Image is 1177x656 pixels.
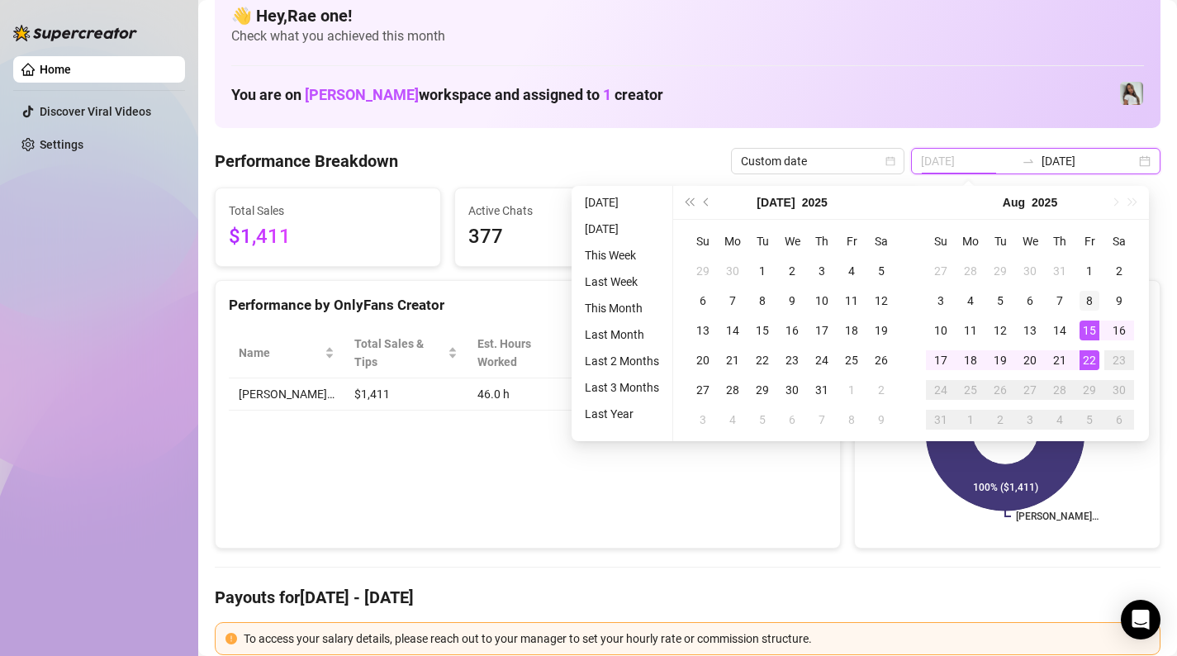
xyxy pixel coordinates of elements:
td: 2025-08-14 [1045,316,1075,345]
td: 2025-08-09 [1104,286,1134,316]
td: 2025-08-05 [985,286,1015,316]
td: 2025-07-07 [718,286,747,316]
div: 31 [931,410,951,430]
div: 10 [812,291,832,311]
div: 28 [1050,380,1070,400]
th: Sa [1104,226,1134,256]
div: 19 [990,350,1010,370]
td: 2025-09-05 [1075,405,1104,435]
div: 1 [752,261,772,281]
td: $1,411 [344,378,467,411]
td: 2025-09-02 [985,405,1015,435]
span: Total Sales & Tips [354,335,444,371]
div: Performance by OnlyFans Creator [229,294,827,316]
td: 2025-08-16 [1104,316,1134,345]
div: 30 [782,380,802,400]
td: 2025-08-11 [956,316,985,345]
td: 2025-07-18 [837,316,866,345]
td: 2025-08-03 [926,286,956,316]
li: Last Year [578,404,666,424]
div: 6 [782,410,802,430]
div: 3 [1020,410,1040,430]
div: 19 [871,321,891,340]
h4: Payouts for [DATE] - [DATE] [215,586,1160,609]
div: 31 [1050,261,1070,281]
h1: You are on workspace and assigned to creator [231,86,663,104]
button: Choose a month [1003,186,1025,219]
div: 1 [842,380,861,400]
td: 2025-09-01 [956,405,985,435]
div: 8 [842,410,861,430]
h4: Performance Breakdown [215,150,398,173]
th: Su [926,226,956,256]
td: 2025-08-02 [866,375,896,405]
td: 2025-08-23 [1104,345,1134,375]
th: Fr [1075,226,1104,256]
td: 2025-07-26 [866,345,896,375]
td: 2025-07-30 [1015,256,1045,286]
div: 12 [871,291,891,311]
td: [PERSON_NAME]… [229,378,344,411]
td: 2025-07-27 [688,375,718,405]
th: Mo [718,226,747,256]
div: 5 [752,410,772,430]
li: Last Week [578,272,666,292]
div: 18 [961,350,980,370]
td: 2025-07-25 [837,345,866,375]
li: This Month [578,298,666,318]
div: 22 [752,350,772,370]
td: 2025-08-17 [926,345,956,375]
button: Previous month (PageUp) [698,186,716,219]
div: 3 [931,291,951,311]
td: 2025-07-19 [866,316,896,345]
div: 29 [1080,380,1099,400]
td: 2025-08-31 [926,405,956,435]
th: Total Sales & Tips [344,328,467,378]
td: 2025-07-29 [985,256,1015,286]
div: 23 [1109,350,1129,370]
div: 31 [812,380,832,400]
div: 1 [961,410,980,430]
div: 27 [931,261,951,281]
td: 2025-07-01 [747,256,777,286]
div: 7 [812,410,832,430]
span: Name [239,344,321,362]
th: Su [688,226,718,256]
td: 2025-08-18 [956,345,985,375]
td: 2025-07-17 [807,316,837,345]
td: 2025-07-12 [866,286,896,316]
div: 17 [812,321,832,340]
div: 6 [693,291,713,311]
li: [DATE] [578,193,666,212]
div: 8 [752,291,772,311]
span: [PERSON_NAME] [305,86,419,103]
span: Total Sales [229,202,427,220]
th: Mo [956,226,985,256]
div: 4 [842,261,861,281]
td: 2025-08-01 [1075,256,1104,286]
span: swap-right [1022,154,1035,168]
td: 2025-08-06 [1015,286,1045,316]
div: 16 [1109,321,1129,340]
div: 29 [990,261,1010,281]
div: 22 [1080,350,1099,370]
div: 28 [723,380,743,400]
div: 15 [1080,321,1099,340]
button: Choose a month [757,186,795,219]
td: 2025-08-26 [985,375,1015,405]
div: 5 [871,261,891,281]
td: 2025-08-05 [747,405,777,435]
span: calendar [885,156,895,166]
td: 2025-08-30 [1104,375,1134,405]
td: 2025-07-30 [777,375,807,405]
td: 2025-07-31 [1045,256,1075,286]
td: 2025-07-04 [837,256,866,286]
div: 25 [961,380,980,400]
div: 21 [723,350,743,370]
div: 2 [990,410,1010,430]
a: Home [40,63,71,76]
td: 2025-09-06 [1104,405,1134,435]
td: 2025-07-03 [807,256,837,286]
th: Tu [985,226,1015,256]
div: 9 [782,291,802,311]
